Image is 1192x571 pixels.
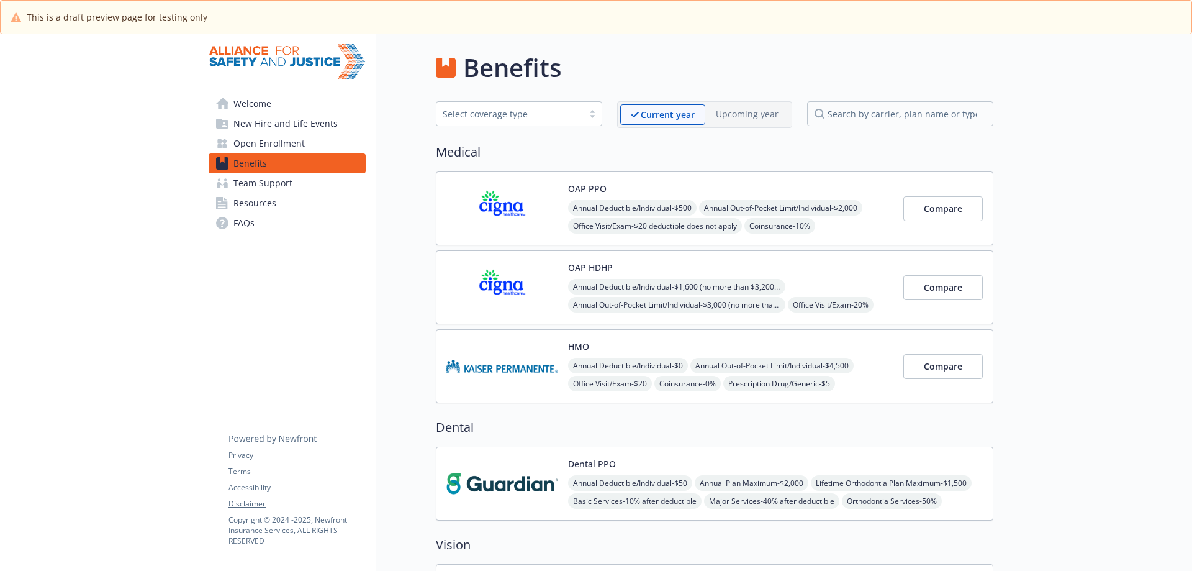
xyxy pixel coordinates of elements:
[690,358,854,373] span: Annual Out-of-Pocket Limit/Individual - $4,500
[568,340,589,353] button: HMO
[699,200,862,216] span: Annual Out-of-Pocket Limit/Individual - $2,000
[903,196,983,221] button: Compare
[705,104,789,125] span: Upcoming year
[233,114,338,134] span: New Hire and Life Events
[446,261,558,314] img: CIGNA carrier logo
[811,475,972,491] span: Lifetime Orthodontia Plan Maximum - $1,500
[842,493,942,509] span: Orthodontia Services - 50%
[568,493,702,509] span: Basic Services - 10% after deductible
[209,173,366,193] a: Team Support
[568,457,616,470] button: Dental PPO
[209,193,366,213] a: Resources
[924,203,962,214] span: Compare
[788,297,874,313] span: Office Visit/Exam - 20%
[27,11,207,24] span: This is a draft preview page for testing only
[228,482,365,493] a: Accessibility
[704,493,839,509] span: Major Services - 40% after deductible
[568,261,613,274] button: OAP HDHP
[568,358,688,373] span: Annual Deductible/Individual - $0
[568,376,652,391] span: Office Visit/Exam - $20
[446,457,558,510] img: Guardian carrier logo
[568,279,785,295] span: Annual Deductible/Individual - $1,600 (no more than $3,200 per individual - within a family)
[463,49,561,86] h1: Benefits
[903,275,983,300] button: Compare
[654,376,721,391] span: Coinsurance - 0%
[446,182,558,235] img: CIGNA carrier logo
[568,200,697,216] span: Annual Deductible/Individual - $500
[744,218,815,234] span: Coinsurance - 10%
[209,114,366,134] a: New Hire and Life Events
[233,134,305,153] span: Open Enrollment
[695,475,808,491] span: Annual Plan Maximum - $2,000
[924,360,962,372] span: Compare
[233,173,292,193] span: Team Support
[568,475,692,491] span: Annual Deductible/Individual - $50
[228,466,365,477] a: Terms
[924,281,962,293] span: Compare
[446,340,558,393] img: Kaiser Permanente Insurance Company carrier logo
[233,94,271,114] span: Welcome
[716,107,779,121] p: Upcoming year
[228,450,365,461] a: Privacy
[228,498,365,509] a: Disclaimer
[443,107,577,121] div: Select coverage type
[436,418,993,437] h2: Dental
[436,143,993,162] h2: Medical
[209,134,366,153] a: Open Enrollment
[233,193,276,213] span: Resources
[209,213,366,233] a: FAQs
[233,213,255,233] span: FAQs
[568,297,785,313] span: Annual Out-of-Pocket Limit/Individual - $3,000 (no more than $3,200 per individual - within a fam...
[209,153,366,173] a: Benefits
[723,376,835,391] span: Prescription Drug/Generic - $5
[568,218,742,234] span: Office Visit/Exam - $20 deductible does not apply
[209,94,366,114] a: Welcome
[436,536,993,554] h2: Vision
[228,514,365,546] p: Copyright © 2024 - 2025 , Newfront Insurance Services, ALL RIGHTS RESERVED
[807,101,993,126] input: search by carrier, plan name or type
[903,354,983,379] button: Compare
[568,182,607,195] button: OAP PPO
[233,153,267,173] span: Benefits
[641,108,695,121] p: Current year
